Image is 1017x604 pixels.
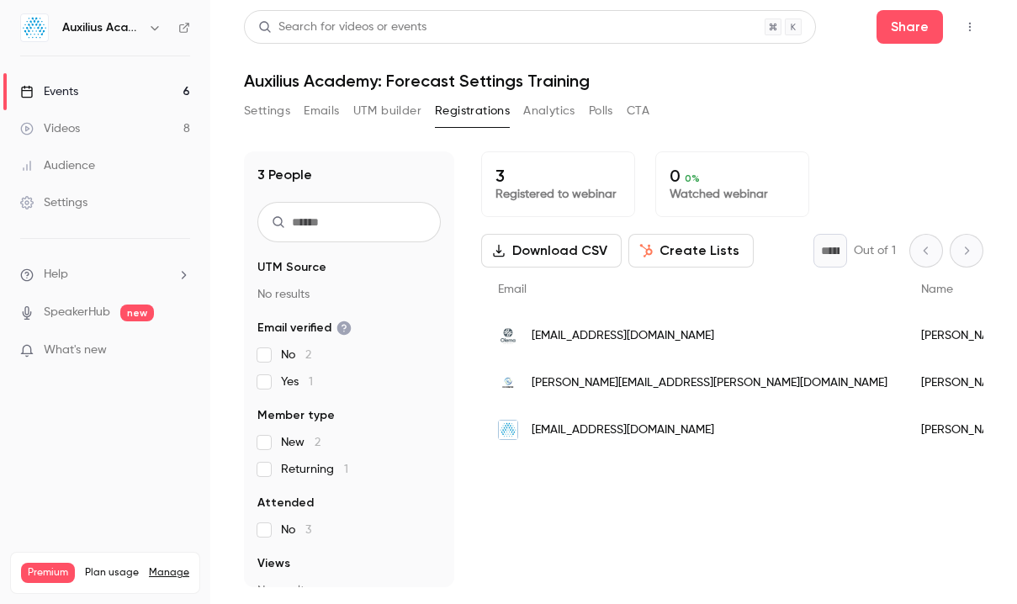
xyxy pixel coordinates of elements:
span: Email [498,283,527,295]
p: 3 [495,166,621,186]
button: Share [877,10,943,44]
p: No results [257,582,441,599]
p: Out of 1 [854,242,896,259]
p: No results [257,286,441,303]
span: Attended [257,495,314,511]
iframe: Noticeable Trigger [170,343,190,358]
button: Settings [244,98,290,125]
img: Auxilius Academy Recordings & Training Videos [21,14,48,41]
span: UTM Source [257,259,326,276]
p: Watched webinar [670,186,795,203]
button: Download CSV [481,234,622,268]
span: New [281,434,320,451]
p: Registered to webinar [495,186,621,203]
button: Create Lists [628,234,754,268]
button: Polls [589,98,613,125]
span: Email verified [257,320,352,336]
span: Member type [257,407,335,424]
span: [EMAIL_ADDRESS][DOMAIN_NAME] [532,421,714,439]
span: No [281,522,311,538]
div: Events [20,83,78,100]
span: Name [921,283,953,295]
a: Manage [149,566,189,580]
span: 0 % [685,172,700,184]
li: help-dropdown-opener [20,266,190,283]
button: Emails [304,98,339,125]
div: Audience [20,157,95,174]
span: [EMAIL_ADDRESS][DOMAIN_NAME] [532,327,714,345]
span: What's new [44,342,107,359]
span: Returning [281,461,348,478]
span: 2 [315,437,320,448]
span: Views [257,555,290,572]
span: [PERSON_NAME][EMAIL_ADDRESS][PERSON_NAME][DOMAIN_NAME] [532,374,887,392]
img: eccogene.com [498,373,518,393]
h1: 3 People [257,165,312,185]
h1: Auxilius Academy: Forecast Settings Training [244,71,983,91]
span: 1 [309,376,313,388]
span: No [281,347,311,363]
h6: Auxilius Academy Recordings & Training Videos [62,19,141,36]
button: CTA [627,98,649,125]
img: olema.com [498,326,518,346]
span: Help [44,266,68,283]
span: Plan usage [85,566,139,580]
span: new [120,305,154,321]
button: Analytics [523,98,575,125]
span: Yes [281,374,313,390]
span: 1 [344,464,348,475]
span: 3 [305,524,311,536]
div: Search for videos or events [258,19,426,36]
div: Settings [20,194,87,211]
button: UTM builder [353,98,421,125]
span: Premium [21,563,75,583]
p: 0 [670,166,795,186]
span: 2 [305,349,311,361]
button: Registrations [435,98,510,125]
img: auxili.us [498,420,518,440]
div: Videos [20,120,80,137]
a: SpeakerHub [44,304,110,321]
